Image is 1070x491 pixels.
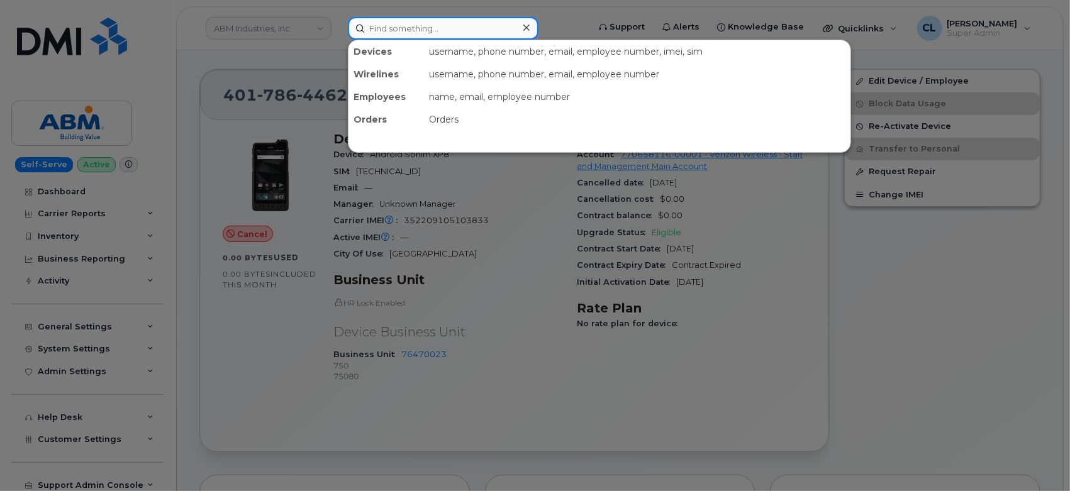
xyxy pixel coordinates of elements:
[348,40,424,63] div: Devices
[424,40,850,63] div: username, phone number, email, employee number, imei, sim
[424,63,850,86] div: username, phone number, email, employee number
[424,86,850,108] div: name, email, employee number
[348,86,424,108] div: Employees
[348,108,424,131] div: Orders
[424,108,850,131] div: Orders
[348,63,424,86] div: Wirelines
[348,17,538,40] input: Find something...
